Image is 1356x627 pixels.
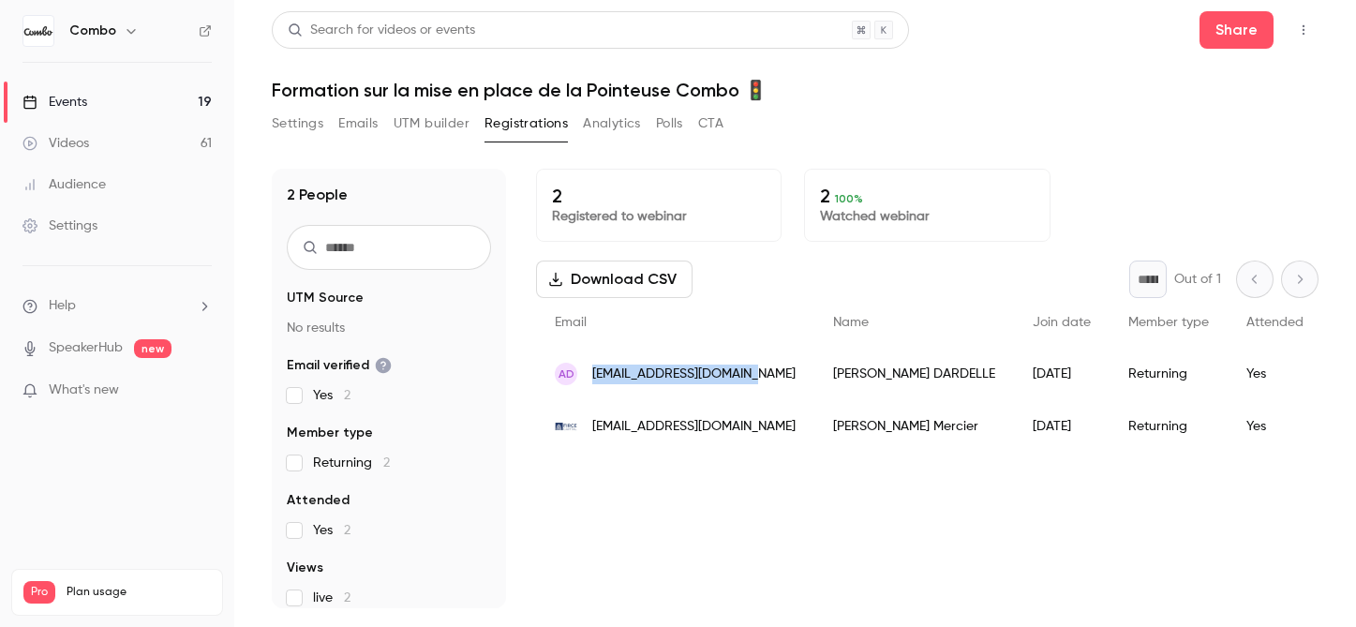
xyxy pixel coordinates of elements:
[592,365,796,384] span: [EMAIL_ADDRESS][DOMAIN_NAME]
[555,316,587,329] span: Email
[22,296,212,316] li: help-dropdown-opener
[1228,400,1322,453] div: Yes
[1200,11,1274,49] button: Share
[23,16,53,46] img: Combo
[287,559,323,577] span: Views
[814,400,1014,453] div: [PERSON_NAME] Mercier
[287,184,348,206] h1: 2 People
[272,79,1319,101] h1: Formation sur la mise en place de la Pointeuse Combo 🚦
[583,109,641,139] button: Analytics
[272,109,323,139] button: Settings
[484,109,568,139] button: Registrations
[313,521,350,540] span: Yes
[394,109,469,139] button: UTM builder
[313,589,350,607] span: live
[383,456,390,470] span: 2
[552,207,766,226] p: Registered to webinar
[1110,348,1228,400] div: Returning
[338,109,378,139] button: Emails
[592,417,796,437] span: [EMAIL_ADDRESS][DOMAIN_NAME]
[344,389,350,402] span: 2
[1128,316,1209,329] span: Member type
[49,296,76,316] span: Help
[287,424,373,442] span: Member type
[22,175,106,194] div: Audience
[559,366,574,382] span: AD
[1033,316,1091,329] span: Join date
[1246,316,1304,329] span: Attended
[536,261,693,298] button: Download CSV
[820,207,1034,226] p: Watched webinar
[287,319,491,337] p: No results
[69,22,116,40] h6: Combo
[1174,270,1221,289] p: Out of 1
[552,185,766,207] p: 2
[49,338,123,358] a: SpeakerHub
[287,289,364,307] span: UTM Source
[835,192,863,205] span: 100 %
[555,415,577,438] img: fircecapital.com
[1014,400,1110,453] div: [DATE]
[22,216,97,235] div: Settings
[1228,348,1322,400] div: Yes
[287,491,350,510] span: Attended
[820,185,1034,207] p: 2
[1110,400,1228,453] div: Returning
[67,585,211,600] span: Plan usage
[288,21,475,40] div: Search for videos or events
[287,356,392,375] span: Email verified
[313,454,390,472] span: Returning
[344,524,350,537] span: 2
[1014,348,1110,400] div: [DATE]
[833,316,869,329] span: Name
[313,386,350,405] span: Yes
[22,93,87,112] div: Events
[814,348,1014,400] div: [PERSON_NAME] DARDELLE
[49,381,119,400] span: What's new
[134,339,171,358] span: new
[698,109,723,139] button: CTA
[656,109,683,139] button: Polls
[22,134,89,153] div: Videos
[344,591,350,605] span: 2
[23,581,55,604] span: Pro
